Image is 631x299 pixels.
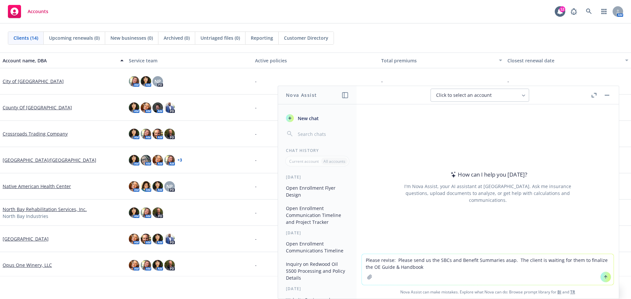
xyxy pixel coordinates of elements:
[567,5,580,18] a: Report a Bug
[381,57,495,64] div: Total premiums
[3,235,49,242] a: [GEOGRAPHIC_DATA]
[164,260,175,270] img: photo
[286,92,317,98] h1: Nova Assist
[449,170,527,179] div: How can I help you [DATE]?
[283,259,351,283] button: Inquiry on Redwood Oil 5500 Processing and Policy Details
[283,182,351,200] button: Open Enrollment Flyer Design
[152,102,163,113] img: photo
[5,2,51,21] a: Accounts
[129,102,139,113] img: photo
[255,78,257,85] span: -
[129,234,139,244] img: photo
[129,207,139,218] img: photo
[129,57,250,64] div: Service team
[164,129,175,139] img: photo
[557,289,561,295] a: BI
[154,78,161,85] span: NP
[177,158,182,162] a: + 3
[323,159,345,164] p: All accounts
[152,234,163,244] img: photo
[141,207,151,218] img: photo
[152,155,163,165] img: photo
[362,254,614,285] textarea: Please revise: Please send us the SBCs and Benefit Summaries asap. The client is waiting for them...
[3,130,68,137] a: Crossroads Trading Company
[129,260,139,270] img: photo
[507,78,509,85] span: -
[255,183,257,190] span: -
[152,129,163,139] img: photo
[3,183,71,190] a: Native American Health Center
[129,155,139,165] img: photo
[283,203,351,227] button: Open Enrollment Communication Timeline and Project Tracker
[395,183,580,203] div: I'm Nova Assist, your AI assistant at [GEOGRAPHIC_DATA]. Ask me insurance questions, upload docum...
[164,34,190,41] span: Archived (0)
[166,183,173,190] span: NP
[431,89,529,102] button: Click to select an account
[559,6,565,12] div: 12
[141,260,151,270] img: photo
[597,5,611,18] a: Switch app
[129,129,139,139] img: photo
[255,104,257,111] span: -
[570,289,575,295] a: TR
[251,34,273,41] span: Reporting
[255,209,257,216] span: -
[284,34,328,41] span: Customer Directory
[141,155,151,165] img: photo
[278,174,357,180] div: [DATE]
[141,234,151,244] img: photo
[152,207,163,218] img: photo
[278,286,357,291] div: [DATE]
[141,129,151,139] img: photo
[507,57,621,64] div: Closest renewal date
[296,129,349,139] input: Search chats
[129,181,139,192] img: photo
[283,238,351,256] button: Open Enrollment Communications Timeline
[3,57,116,64] div: Account name, DBA
[255,235,257,242] span: -
[255,262,257,268] span: -
[141,76,151,87] img: photo
[582,5,596,18] a: Search
[278,148,357,153] div: Chat History
[28,9,48,14] span: Accounts
[252,53,379,68] button: Active policies
[13,34,38,41] span: Clients (14)
[379,53,505,68] button: Total premiums
[283,112,351,124] button: New chat
[141,181,151,192] img: photo
[255,130,257,137] span: -
[381,78,383,85] span: -
[152,181,163,192] img: photo
[436,92,492,98] span: Click to select an account
[3,262,52,268] a: Opus One Winery, LLC
[359,285,616,299] span: Nova Assist can make mistakes. Explore what Nova can do: Browse prompt library for and
[255,157,257,163] span: -
[110,34,153,41] span: New businesses (0)
[3,157,96,163] a: [GEOGRAPHIC_DATA]/[GEOGRAPHIC_DATA]
[505,53,631,68] button: Closest renewal date
[255,57,376,64] div: Active policies
[3,104,72,111] a: County Of [GEOGRAPHIC_DATA]
[164,234,175,244] img: photo
[296,115,319,122] span: New chat
[141,102,151,113] img: photo
[3,78,64,85] a: City of [GEOGRAPHIC_DATA]
[200,34,240,41] span: Untriaged files (0)
[49,34,100,41] span: Upcoming renewals (0)
[3,213,48,220] span: North Bay Industries
[278,230,357,236] div: [DATE]
[129,76,139,87] img: photo
[164,155,175,165] img: photo
[289,159,319,164] p: Current account
[126,53,252,68] button: Service team
[3,206,87,213] a: North Bay Rehabilitation Services, Inc.
[152,260,163,270] img: photo
[164,102,175,113] img: photo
